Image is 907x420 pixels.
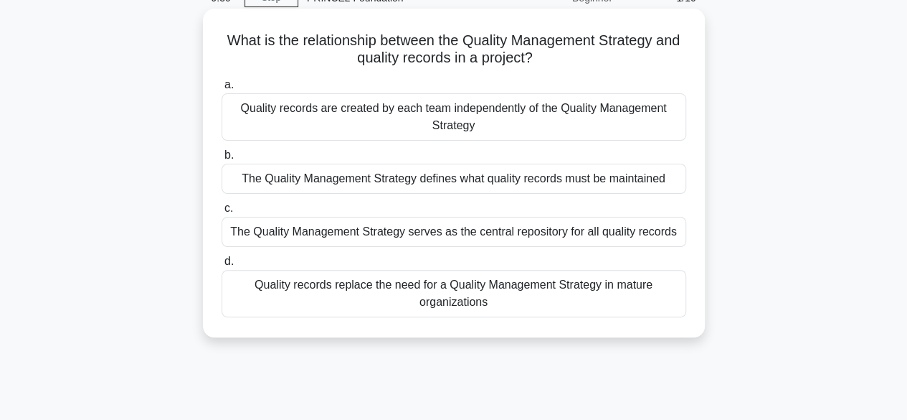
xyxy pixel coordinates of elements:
div: The Quality Management Strategy defines what quality records must be maintained [222,164,686,194]
h5: What is the relationship between the Quality Management Strategy and quality records in a project? [220,32,688,67]
div: Quality records are created by each team independently of the Quality Management Strategy [222,93,686,141]
span: c. [224,202,233,214]
span: d. [224,255,234,267]
div: The Quality Management Strategy serves as the central repository for all quality records [222,217,686,247]
span: a. [224,78,234,90]
span: b. [224,149,234,161]
div: Quality records replace the need for a Quality Management Strategy in mature organizations [222,270,686,317]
